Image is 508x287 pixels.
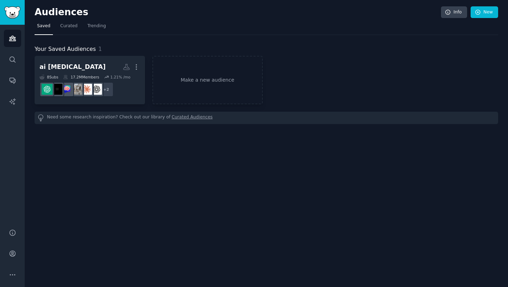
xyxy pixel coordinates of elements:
[71,84,82,95] img: ChatGPTCoding
[172,114,213,122] a: Curated Audiences
[152,56,263,104] a: Make a new audience
[37,23,50,29] span: Saved
[60,23,78,29] span: Curated
[40,63,105,71] div: ai [MEDICAL_DATA]
[91,84,102,95] img: OpenAI
[61,84,72,95] img: ChatGPTPromptGenius
[58,20,80,35] a: Curated
[4,6,20,19] img: GummySearch logo
[81,84,92,95] img: ClaudeAI
[98,46,102,52] span: 1
[35,20,53,35] a: Saved
[87,23,106,29] span: Trending
[52,84,62,95] img: ArtificialInteligence
[40,75,58,80] div: 8 Sub s
[110,75,131,80] div: 1.21 % /mo
[35,56,145,104] a: ai [MEDICAL_DATA]8Subs17.2MMembers1.21% /mo+2OpenAIClaudeAIChatGPTCodingChatGPTPromptGeniusArtifi...
[63,75,99,80] div: 17.2M Members
[42,84,53,95] img: ChatGPT
[471,6,498,18] a: New
[35,7,441,18] h2: Audiences
[441,6,467,18] a: Info
[85,20,108,35] a: Trending
[35,45,96,54] span: Your Saved Audiences
[35,112,498,124] div: Need some research inspiration? Check out our library of
[99,82,114,97] div: + 2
